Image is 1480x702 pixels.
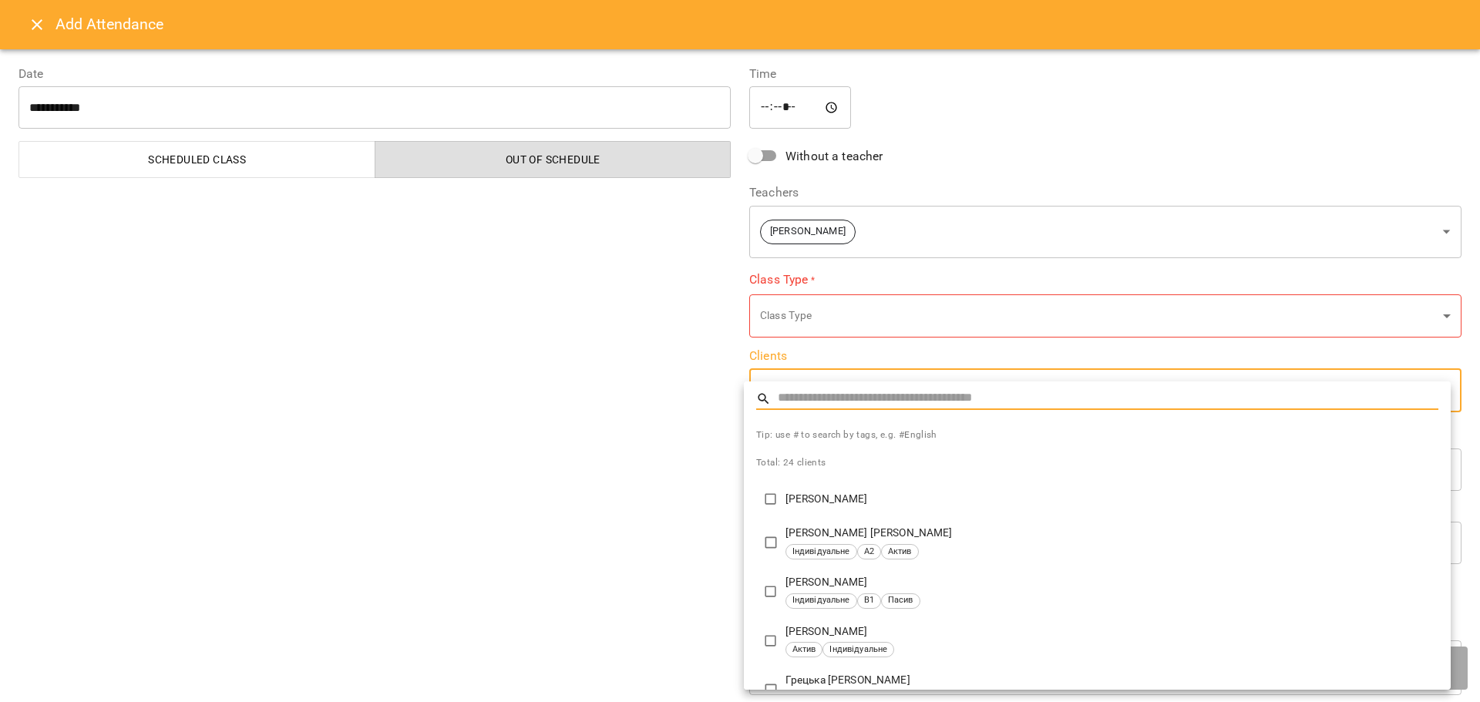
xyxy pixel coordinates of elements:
[858,594,880,607] span: В1
[785,575,1438,590] p: [PERSON_NAME]
[756,457,826,468] span: Total: 24 clients
[882,546,918,559] span: Актив
[756,428,1438,443] span: Tip: use # to search by tags, e.g. #English
[785,624,1438,640] p: [PERSON_NAME]
[785,526,1438,541] p: [PERSON_NAME] [PERSON_NAME]
[785,492,1438,507] p: [PERSON_NAME]
[858,546,880,559] span: А2
[786,546,856,559] span: Індивідуальне
[882,594,920,607] span: Пасив
[786,594,856,607] span: Індивідуальне
[786,643,822,657] span: Актив
[823,643,893,657] span: Індивідуальне
[785,673,1438,688] p: Грецька [PERSON_NAME]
